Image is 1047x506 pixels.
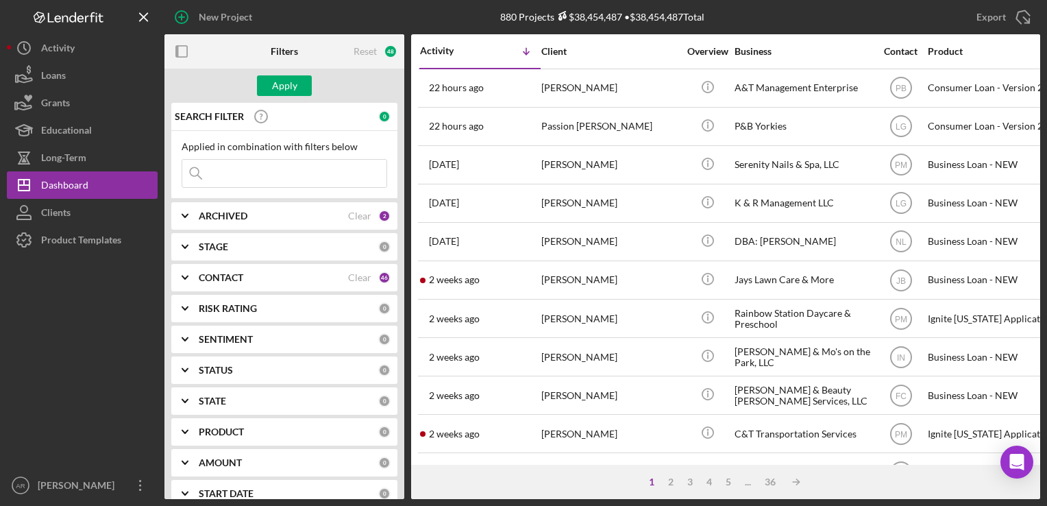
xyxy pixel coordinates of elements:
[735,185,872,221] div: K & R Management LLC
[199,488,254,499] b: START DATE
[735,454,872,490] div: A Touch Of [US_STATE] L.L.C.
[429,390,480,401] time: 2025-09-02 15:57
[164,3,266,31] button: New Project
[16,482,25,490] text: AR
[199,210,247,221] b: ARCHIVED
[41,62,66,93] div: Loans
[199,365,233,376] b: STATUS
[199,272,243,283] b: CONTACT
[541,454,678,490] div: [PERSON_NAME]
[429,274,480,285] time: 2025-09-05 21:39
[661,477,680,487] div: 2
[378,272,391,284] div: 46
[895,199,906,208] text: LG
[7,34,158,62] button: Activity
[735,70,872,106] div: A&T Management Enterprise
[7,89,158,117] button: Grants
[384,45,397,58] div: 48
[682,46,733,57] div: Overview
[735,377,872,413] div: [PERSON_NAME] & Beauty [PERSON_NAME] Services, LLC
[199,303,257,314] b: RISK RATING
[895,429,907,439] text: PM
[41,89,70,120] div: Grants
[272,75,297,96] div: Apply
[41,199,71,230] div: Clients
[896,276,905,285] text: JB
[7,472,158,499] button: AR[PERSON_NAME]
[680,477,700,487] div: 3
[420,45,480,56] div: Activity
[7,171,158,199] button: Dashboard
[500,11,704,23] div: 880 Projects • $38,454,487 Total
[897,352,905,362] text: IN
[378,364,391,376] div: 0
[378,457,391,469] div: 0
[895,84,906,93] text: PB
[429,236,459,247] time: 2025-09-11 04:19
[963,3,1040,31] button: Export
[541,108,678,145] div: Passion [PERSON_NAME]
[735,108,872,145] div: P&B Yorkies
[895,160,907,170] text: PM
[41,226,121,257] div: Product Templates
[378,395,391,407] div: 0
[7,62,158,89] a: Loans
[541,377,678,413] div: [PERSON_NAME]
[895,314,907,324] text: PM
[541,224,678,260] div: [PERSON_NAME]
[735,415,872,452] div: C&T Transportation Services
[378,487,391,500] div: 0
[175,111,244,122] b: SEARCH FILTER
[541,147,678,183] div: [PERSON_NAME]
[429,82,484,93] time: 2025-09-15 18:13
[735,262,872,298] div: Jays Lawn Care & More
[41,34,75,65] div: Activity
[875,46,926,57] div: Contact
[199,457,242,468] b: AMOUNT
[199,3,252,31] div: New Project
[429,121,484,132] time: 2025-09-15 17:31
[735,339,872,375] div: [PERSON_NAME] & Mo's on the Park, LLC
[896,391,907,400] text: FC
[348,210,371,221] div: Clear
[348,272,371,283] div: Clear
[1000,446,1033,479] div: Open Intercom Messenger
[182,141,387,152] div: Applied in combination with filters below
[541,415,678,452] div: [PERSON_NAME]
[378,333,391,346] div: 0
[738,477,758,487] div: ...
[541,300,678,337] div: [PERSON_NAME]
[541,46,678,57] div: Client
[429,429,480,439] time: 2025-08-31 23:36
[378,210,391,222] div: 2
[429,352,480,363] time: 2025-09-03 09:41
[7,117,158,144] button: Educational
[700,477,719,487] div: 4
[7,199,158,226] button: Clients
[541,339,678,375] div: [PERSON_NAME]
[199,241,228,252] b: STAGE
[7,226,158,254] button: Product Templates
[41,117,92,147] div: Educational
[429,313,480,324] time: 2025-09-04 06:09
[378,426,391,438] div: 0
[199,396,226,407] b: STATE
[735,46,872,57] div: Business
[719,477,738,487] div: 5
[896,237,907,247] text: NL
[378,110,391,123] div: 0
[976,3,1006,31] div: Export
[758,477,783,487] div: 36
[541,70,678,106] div: [PERSON_NAME]
[199,334,253,345] b: SENTIMENT
[378,302,391,315] div: 0
[378,241,391,253] div: 0
[541,185,678,221] div: [PERSON_NAME]
[34,472,123,503] div: [PERSON_NAME]
[7,144,158,171] button: Long-Term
